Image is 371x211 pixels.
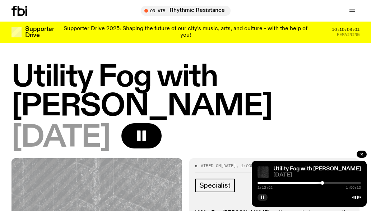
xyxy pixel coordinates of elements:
[11,63,360,121] h1: Utility Fog with [PERSON_NAME]
[236,163,256,169] span: , 1:00pm
[273,173,361,178] span: [DATE]
[11,123,110,152] span: [DATE]
[221,163,236,169] span: [DATE]
[332,28,360,32] span: 10:10:08:01
[346,186,361,189] span: 1:56:13
[273,166,361,172] a: Utility Fog with [PERSON_NAME]
[201,163,221,169] span: Aired on
[337,33,360,37] span: Remaining
[258,166,269,178] img: Cover of Giuseppe Ielasi's album "an insistence on material vol.2"
[199,182,231,189] span: Specialist
[141,6,231,16] button: On AirRhythmic Resistance
[195,179,235,192] a: Specialist
[258,186,273,189] span: 1:12:52
[25,26,54,38] h3: Supporter Drive
[63,26,308,38] p: Supporter Drive 2025: Shaping the future of our city’s music, arts, and culture - with the help o...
